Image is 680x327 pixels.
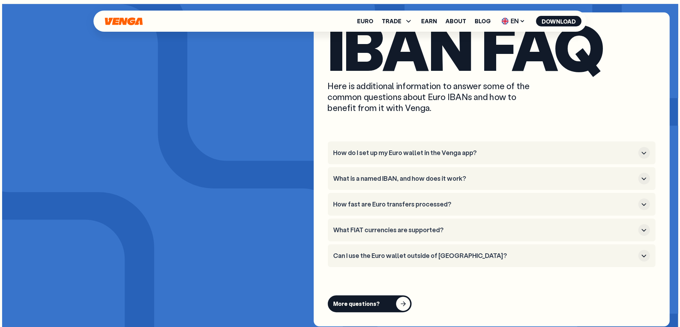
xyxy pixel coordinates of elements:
button: Can I use the Euro wallet outside of [GEOGRAPHIC_DATA]? [333,250,650,261]
a: Blog [475,18,491,24]
h3: What is a named IBAN, and how does it work? [333,175,636,183]
h3: How do I set up my Euro wallet in the Venga app? [333,149,636,157]
button: What is a named IBAN, and how does it work? [333,173,650,184]
h3: Can I use the Euro wallet outside of [GEOGRAPHIC_DATA]? [333,252,636,260]
button: More questions? [328,295,412,312]
img: flag-uk [502,18,509,25]
a: Earn [422,18,437,24]
p: Here is additional information to answer some of the common questions about Euro IBANs and how to... [328,80,543,113]
span: TRADE [382,17,413,25]
div: More questions? [333,300,380,307]
h2: IBAN FAQ [328,19,656,73]
button: How fast are Euro transfers processed? [333,198,650,210]
h3: How fast are Euro transfers processed? [333,200,636,208]
svg: Home [104,17,144,25]
button: How do I set up my Euro wallet in the Venga app? [333,147,650,159]
span: EN [499,16,528,27]
span: TRADE [382,18,402,24]
h3: What FIAT currencies are supported? [333,226,636,234]
button: What FIAT currencies are supported? [333,224,650,236]
button: Download [536,16,582,26]
a: About [446,18,467,24]
a: Euro [357,18,374,24]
